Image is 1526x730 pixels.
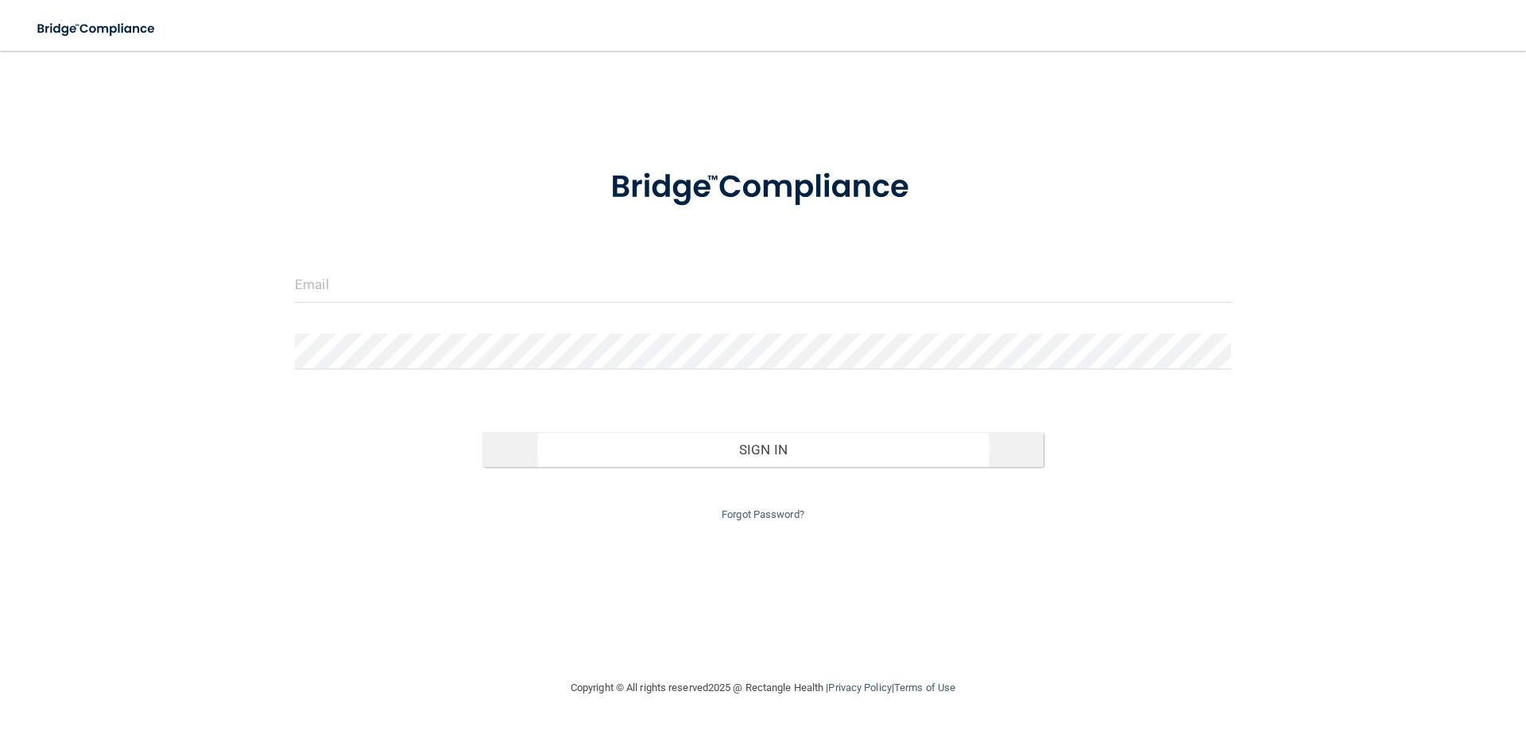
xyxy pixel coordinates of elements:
[578,146,948,229] img: bridge_compliance_login_screen.278c3ca4.svg
[482,432,1044,467] button: Sign In
[894,682,955,693] a: Terms of Use
[295,267,1231,303] input: Email
[473,662,1053,713] div: Copyright © All rights reserved 2025 @ Rectangle Health | |
[828,682,891,693] a: Privacy Policy
[722,508,804,520] a: Forgot Password?
[24,13,170,45] img: bridge_compliance_login_screen.278c3ca4.svg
